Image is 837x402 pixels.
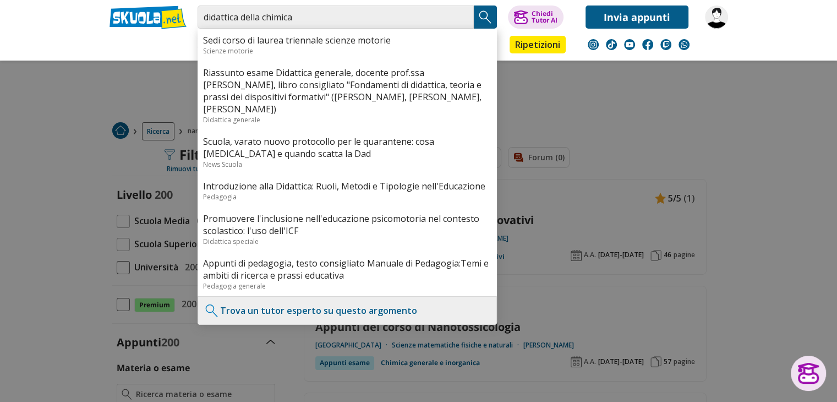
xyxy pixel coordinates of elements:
[203,213,491,237] a: Promuovere l'inclusione nell'educazione psicomotoria nel contesto scolastico: l'uso dell'ICF
[508,6,564,29] button: ChiediTutor AI
[624,39,635,50] img: youtube
[477,9,494,25] img: Cerca appunti, riassunti o versioni
[203,46,491,56] div: Scienze motorie
[220,305,417,317] a: Trova un tutor esperto su questo argomento
[474,6,497,29] button: Search Button
[203,160,491,169] div: News Scuola
[660,39,671,50] img: twitch
[198,6,474,29] input: Cerca appunti, riassunti o versioni
[606,39,617,50] img: tiktok
[586,6,688,29] a: Invia appunti
[195,36,244,56] a: Appunti
[203,34,491,46] a: Sedi corso di laurea triennale scienze motorie
[203,180,491,192] a: Introduzione alla Didattica: Ruoli, Metodi e Tipologie nell'Educazione
[203,135,491,160] a: Scuola, varato nuovo protocollo per le quarantene: cosa [MEDICAL_DATA] e quando scatta la Dad
[679,39,690,50] img: WhatsApp
[203,281,491,291] div: Pedagogia generale
[588,39,599,50] img: instagram
[203,192,491,202] div: Pedagogia
[531,10,557,24] div: Chiedi Tutor AI
[203,257,491,281] a: Appunti di pedagogia, testo consigliato Manuale di Pedagogia:Temi e ambiti di ricerca e prassi ed...
[204,302,220,319] img: Trova un tutor esperto
[642,39,653,50] img: facebook
[705,6,728,29] img: perch3
[203,67,491,115] a: Riassunto esame Didattica generale, docente prof.ssa [PERSON_NAME], libro consigliato "Fondamenti...
[203,237,491,246] div: Didattica speciale
[203,115,491,124] div: Didattica generale
[510,36,566,53] a: Ripetizioni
